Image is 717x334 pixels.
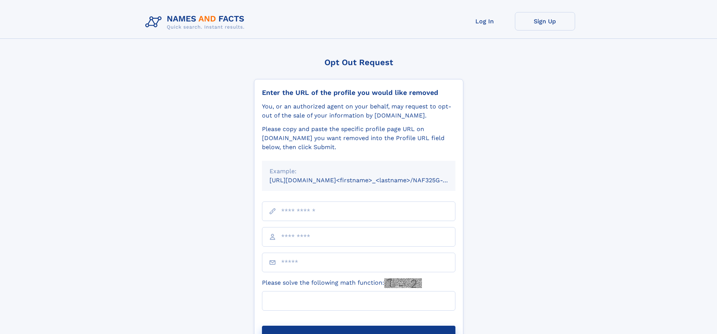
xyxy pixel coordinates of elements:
[262,125,455,152] div: Please copy and paste the specific profile page URL on [DOMAIN_NAME] you want removed into the Pr...
[142,12,251,32] img: Logo Names and Facts
[254,58,463,67] div: Opt Out Request
[515,12,575,31] a: Sign Up
[455,12,515,31] a: Log In
[262,278,422,288] label: Please solve the following math function:
[269,177,470,184] small: [URL][DOMAIN_NAME]<firstname>_<lastname>/NAF325G-xxxxxxxx
[262,88,455,97] div: Enter the URL of the profile you would like removed
[262,102,455,120] div: You, or an authorized agent on your behalf, may request to opt-out of the sale of your informatio...
[269,167,448,176] div: Example:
